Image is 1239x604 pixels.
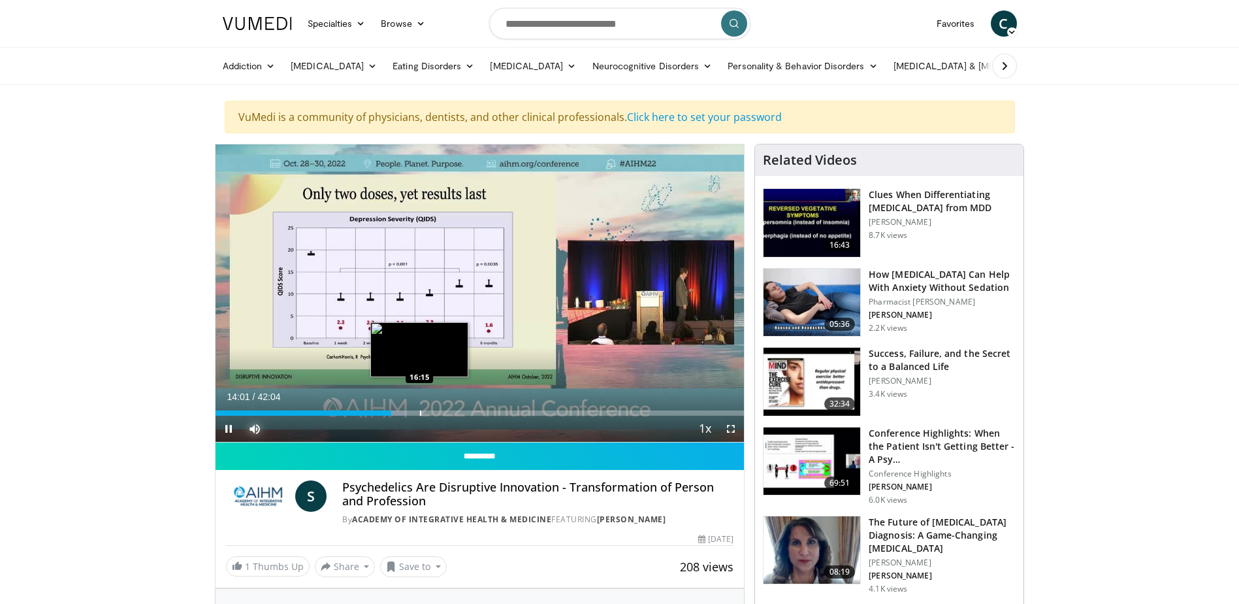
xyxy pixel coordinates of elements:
[869,323,907,333] p: 2.2K views
[824,565,856,579] span: 08:19
[226,556,310,577] a: 1 Thumbs Up
[764,189,860,257] img: a6520382-d332-4ed3-9891-ee688fa49237.150x105_q85_crop-smart_upscale.jpg
[315,556,376,577] button: Share
[585,53,720,79] a: Neurocognitive Disorders
[692,416,718,442] button: Playback Rate
[342,480,733,509] h4: Psychedelics Are Disruptive Innovation - Transformation of Person and Profession
[215,53,283,79] a: Addiction
[597,514,666,525] a: [PERSON_NAME]
[824,397,856,411] span: 32:34
[227,392,250,402] span: 14:01
[763,516,1016,594] a: 08:19 The Future of [MEDICAL_DATA] Diagnosis: A Game-Changing [MEDICAL_DATA] [PERSON_NAME] [PERSO...
[245,560,250,573] span: 1
[764,269,860,337] img: 7bfe4765-2bdb-4a7e-8d24-83e30517bd33.150x105_q85_crop-smart_upscale.jpg
[763,347,1016,416] a: 32:34 Success, Failure, and the Secret to a Balanced Life [PERSON_NAME] 3.4K views
[226,480,291,512] img: Academy of Integrative Health & Medicine
[869,495,907,505] p: 6.0K views
[216,416,242,442] button: Pause
[225,101,1015,133] div: VuMedi is a community of physicians, dentists, and other clinical professionals.
[242,416,268,442] button: Mute
[764,516,860,584] img: db580a60-f510-4a79-8dc4-8580ce2a3e19.png.150x105_q85_crop-smart_upscale.png
[223,17,292,30] img: VuMedi Logo
[886,53,1072,79] a: [MEDICAL_DATA] & [MEDICAL_DATA]
[253,392,255,402] span: /
[824,477,856,490] span: 69:51
[824,318,856,331] span: 05:36
[869,217,1016,227] p: [PERSON_NAME]
[869,469,1016,479] p: Conference Highlights
[257,392,280,402] span: 42:04
[869,310,1016,320] p: [PERSON_NAME]
[698,533,733,545] div: [DATE]
[763,427,1016,505] a: 69:51 Conference Highlights: When the Patient Isn't Getting Better - A Psy… Conference Highlights...
[763,268,1016,337] a: 05:36 How [MEDICAL_DATA] Can Help With Anxiety Without Sedation Pharmacist [PERSON_NAME] [PERSON_...
[929,10,983,37] a: Favorites
[342,514,733,526] div: By FEATURING
[763,188,1016,258] a: 16:43 Clues When Differentiating [MEDICAL_DATA] from MDD [PERSON_NAME] 8.7K views
[869,389,907,399] p: 3.4K views
[824,239,856,252] span: 16:43
[869,347,1016,373] h3: Success, Failure, and the Secret to a Balanced Life
[720,53,885,79] a: Personality & Behavior Disorders
[216,411,745,416] div: Progress Bar
[385,53,482,79] a: Eating Disorders
[869,516,1016,555] h3: The Future of [MEDICAL_DATA] Diagnosis: A Game-Changing [MEDICAL_DATA]
[869,482,1016,492] p: [PERSON_NAME]
[869,297,1016,307] p: Pharmacist [PERSON_NAME]
[991,10,1017,37] a: C
[380,556,447,577] button: Save to
[718,416,744,442] button: Fullscreen
[627,110,782,124] a: Click here to set your password
[370,322,468,377] img: image.jpeg
[295,480,327,512] a: S
[869,584,907,594] p: 4.1K views
[869,571,1016,581] p: [PERSON_NAME]
[680,559,733,575] span: 208 views
[489,8,750,39] input: Search topics, interventions
[764,428,860,495] img: 4362ec9e-0993-4580-bfd4-8e18d57e1d49.150x105_q85_crop-smart_upscale.jpg
[482,53,584,79] a: [MEDICAL_DATA]
[763,152,857,168] h4: Related Videos
[283,53,385,79] a: [MEDICAL_DATA]
[764,348,860,416] img: 7307c1c9-cd96-462b-8187-bd7a74dc6cb1.150x105_q85_crop-smart_upscale.jpg
[869,230,907,241] p: 8.7K views
[352,514,551,525] a: Academy of Integrative Health & Medicine
[869,427,1016,466] h3: Conference Highlights: When the Patient Isn't Getting Better - A Psy…
[216,144,745,443] video-js: Video Player
[869,188,1016,214] h3: Clues When Differentiating [MEDICAL_DATA] from MDD
[300,10,374,37] a: Specialties
[869,376,1016,386] p: [PERSON_NAME]
[869,558,1016,568] p: [PERSON_NAME]
[869,268,1016,294] h3: How [MEDICAL_DATA] Can Help With Anxiety Without Sedation
[373,10,433,37] a: Browse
